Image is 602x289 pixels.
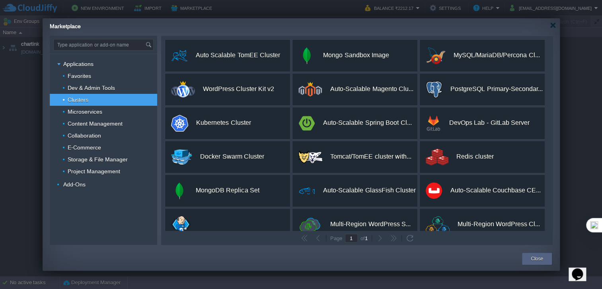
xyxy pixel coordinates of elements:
[569,257,594,281] iframe: chat widget
[67,156,129,163] a: Storage & File Manager
[330,81,413,97] div: Auto-Scalable Magento Cluster v2
[426,216,450,233] img: 82dark-back-01.svg
[171,216,191,233] img: jenkins-jelastic.png
[67,144,102,151] a: E-Commerce
[67,72,92,80] a: Favorites
[358,235,370,241] div: of
[62,181,87,188] a: Add-Ons
[450,81,543,97] div: PostgreSQL Primary-Secondary Cluster
[298,82,322,97] img: magento-enterprise-small-v2.png
[171,47,188,64] img: tomee-logo.png
[298,216,322,233] img: new-logo-multiregion-standalone.svg
[67,108,103,115] a: Microservices
[426,47,446,64] img: mysql-mariadb-percona-logo.png
[62,60,95,68] a: Applications
[67,120,124,127] a: Content Management
[323,47,389,64] div: Mongo Sandbox Image
[171,115,188,132] img: k8s-logo.png
[454,47,540,64] div: MySQL/MariaDB/Percona Cluster
[171,81,195,97] img: wp-cluster-kit.svg
[327,235,345,241] div: Page
[426,182,442,199] img: couchbase-logo.png
[298,47,315,64] img: mongodb-70x70.png
[196,47,280,64] div: Auto Scalable TomEE Cluster
[323,182,416,199] div: Auto-Scalable GlassFish Cluster
[50,23,81,29] span: Marketplace
[298,115,315,132] img: spring-boot-logo.png
[196,114,251,131] div: Kubernetes Cluster
[449,114,530,131] div: DevOps Lab - GitLab Server
[330,216,411,233] div: Multi-Region WordPress Standalone
[171,182,188,199] img: mongodb-70x70.png
[450,182,541,199] div: Auto-Scalable Couchbase CE Cluster
[67,168,121,175] a: Project Management
[67,96,90,103] a: Clusters
[426,149,448,165] img: redis-cluster.png
[67,84,116,91] a: Dev & Admin Tools
[298,182,315,199] img: glassfish-logo.png
[203,81,274,97] div: WordPress Cluster Kit v2
[531,255,543,263] button: Close
[298,151,322,163] img: tomcat-cluster-logo.svg
[171,149,192,165] img: docker-swarm-logo-89x70.png
[426,115,441,132] img: gitlab-logo.png
[323,114,412,131] div: Auto-Scalable Spring Boot Cluster
[67,132,102,139] a: Collaboration
[458,216,540,233] div: Multi-Region WordPress Cluster v1 (Alpha)
[456,148,493,165] div: Redis cluster
[196,182,259,199] div: MongoDB Replica Set
[330,148,411,165] div: Tomcat/TomEE cluster with High Availability
[426,81,442,98] img: postgres-70x70.png
[365,235,368,241] span: 1
[200,148,264,165] div: Docker Swarm Cluster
